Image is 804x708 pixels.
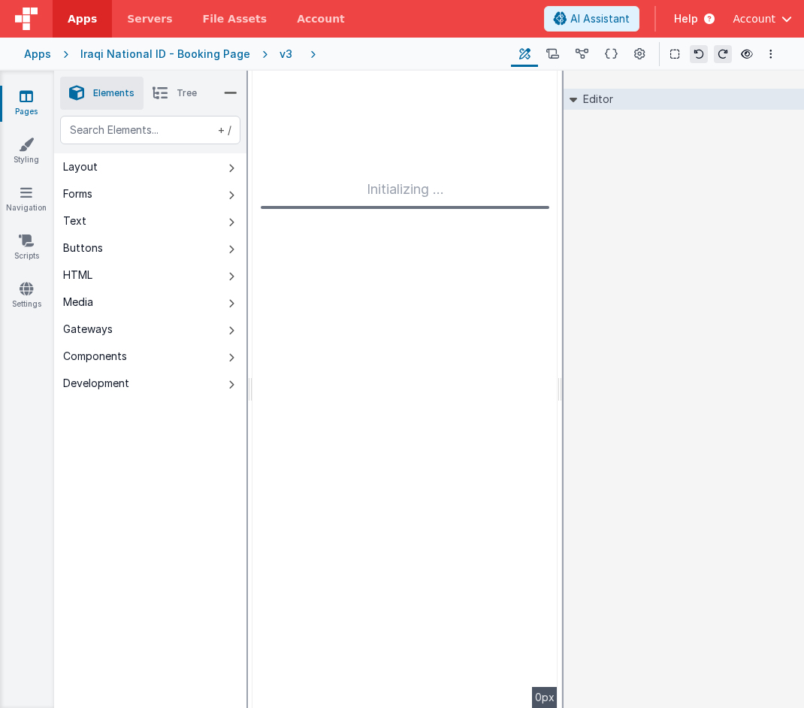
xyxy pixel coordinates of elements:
[54,207,246,234] button: Text
[63,186,92,201] div: Forms
[63,295,93,310] div: Media
[577,89,613,110] h2: Editor
[54,153,246,180] button: Layout
[54,343,246,370] button: Components
[54,262,246,289] button: HTML
[54,289,246,316] button: Media
[63,376,129,391] div: Development
[54,316,246,343] button: Gateways
[252,71,558,708] div: -->
[63,349,127,364] div: Components
[280,47,298,62] div: v3
[63,322,113,337] div: Gateways
[54,370,246,397] button: Development
[762,45,780,63] button: Options
[544,6,639,32] button: AI Assistant
[80,47,250,62] div: Iraqi National ID - Booking Page
[24,47,51,62] div: Apps
[63,159,98,174] div: Layout
[127,11,172,26] span: Servers
[93,87,135,99] span: Elements
[177,87,197,99] span: Tree
[63,241,103,256] div: Buttons
[570,11,630,26] span: AI Assistant
[68,11,97,26] span: Apps
[215,116,231,144] span: + /
[203,11,267,26] span: File Assets
[733,11,792,26] button: Account
[63,268,92,283] div: HTML
[674,11,698,26] span: Help
[63,213,86,228] div: Text
[733,11,775,26] span: Account
[532,687,558,708] div: 0px
[261,179,549,209] div: Initializing ...
[54,234,246,262] button: Buttons
[60,116,240,144] input: Search Elements...
[54,180,246,207] button: Forms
